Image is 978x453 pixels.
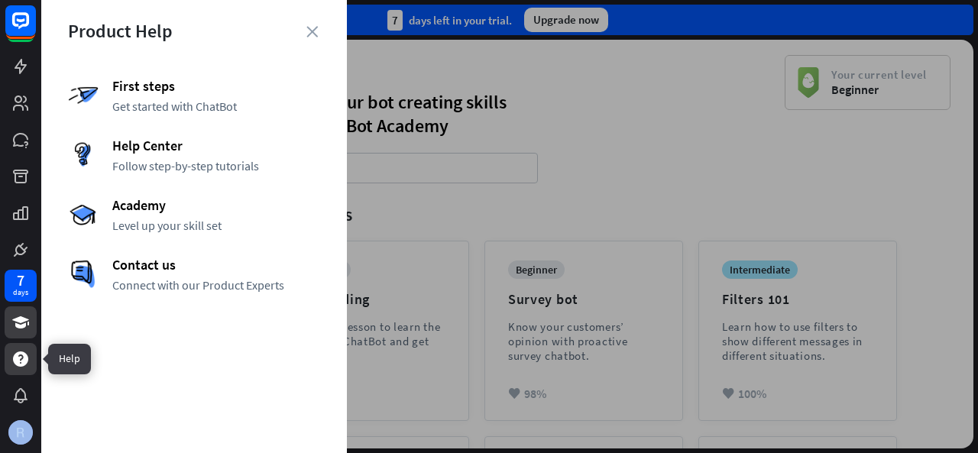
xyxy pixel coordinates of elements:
[112,196,320,214] span: Academy
[17,273,24,287] div: 7
[112,77,320,95] span: First steps
[112,277,320,293] span: Connect with our Product Experts
[112,99,320,114] span: Get started with ChatBot
[112,256,320,273] span: Contact us
[112,218,320,233] span: Level up your skill set
[12,6,58,52] button: Open LiveChat chat widget
[68,19,320,43] div: Product Help
[112,158,320,173] span: Follow step-by-step tutorials
[112,137,320,154] span: Help Center
[306,26,318,37] i: close
[13,287,28,298] div: days
[5,270,37,302] a: 7 days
